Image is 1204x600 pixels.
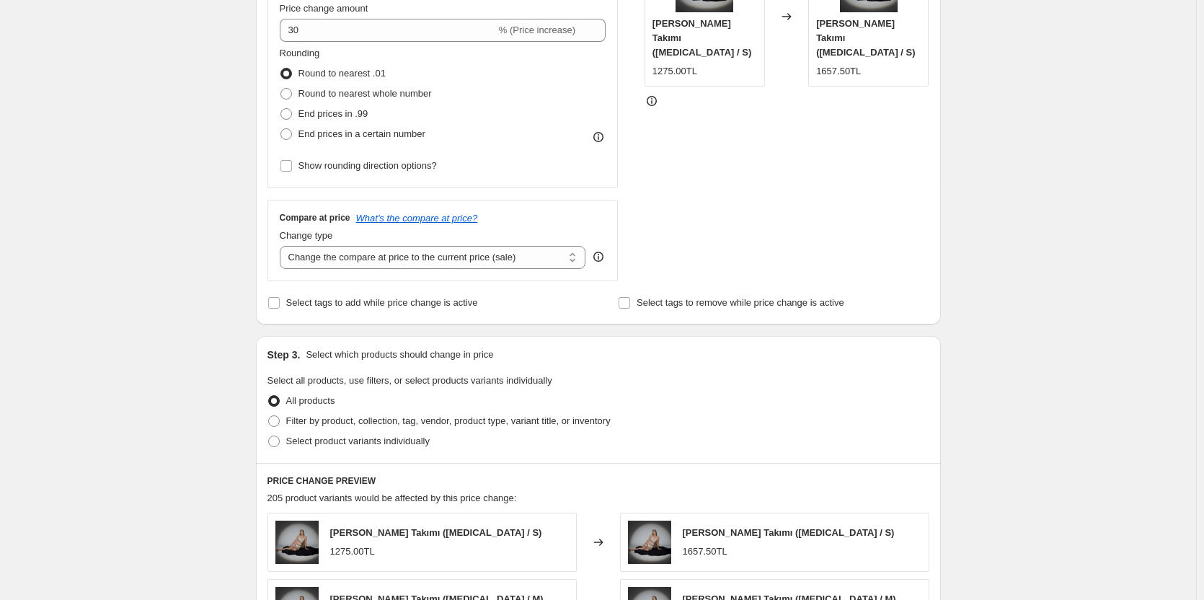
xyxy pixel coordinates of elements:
span: Round to nearest .01 [298,68,386,79]
span: End prices in a certain number [298,128,425,139]
div: 1657.50TL [816,64,861,79]
span: % (Price increase) [499,25,575,35]
span: Select tags to remove while price change is active [637,297,844,308]
div: 1275.00TL [652,64,697,79]
h3: Compare at price [280,212,350,224]
h6: PRICE CHANGE PREVIEW [267,475,929,487]
span: Round to nearest whole number [298,88,432,99]
span: [PERSON_NAME] Takımı ([MEDICAL_DATA] / S) [330,527,542,538]
span: Select product variants individually [286,436,430,446]
span: [PERSON_NAME] Takımı ([MEDICAL_DATA] / S) [816,18,915,58]
span: End prices in .99 [298,108,368,119]
img: IzoraBiancaBeyazKapak_866f8ce2-f1b5-4d9a-9642-4afa17218211_80x.png [275,521,319,564]
span: Select all products, use filters, or select products variants individually [267,375,552,386]
span: [PERSON_NAME] Takımı ([MEDICAL_DATA] / S) [652,18,751,58]
div: 1657.50TL [683,544,727,559]
span: Change type [280,230,333,241]
button: What's the compare at price? [356,213,478,224]
p: Select which products should change in price [306,348,493,362]
span: [PERSON_NAME] Takımı ([MEDICAL_DATA] / S) [683,527,895,538]
div: help [591,250,606,264]
span: All products [286,395,335,406]
span: 205 product variants would be affected by this price change: [267,493,517,503]
span: Filter by product, collection, tag, vendor, product type, variant title, or inventory [286,415,611,426]
h2: Step 3. [267,348,301,362]
span: Rounding [280,48,320,58]
input: -15 [280,19,496,42]
img: IzoraBiancaBeyazKapak_866f8ce2-f1b5-4d9a-9642-4afa17218211_80x.png [628,521,671,564]
span: Price change amount [280,3,368,14]
span: Show rounding direction options? [298,160,437,171]
span: Select tags to add while price change is active [286,297,478,308]
div: 1275.00TL [330,544,375,559]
